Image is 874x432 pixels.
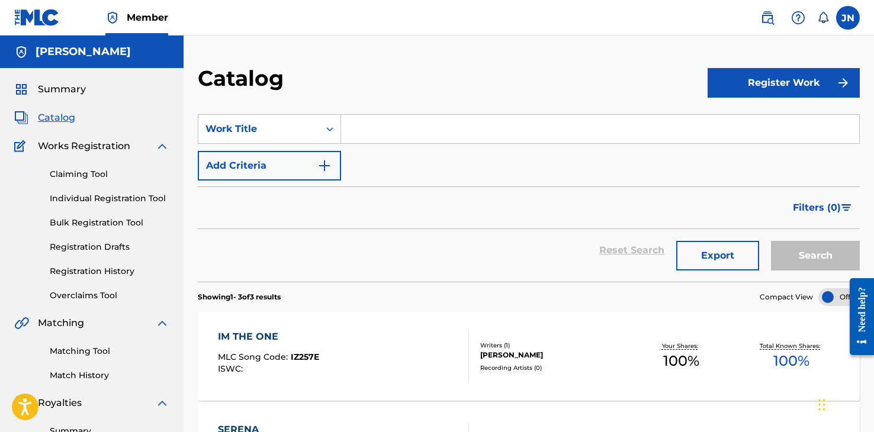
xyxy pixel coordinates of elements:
span: Catalog [38,111,75,125]
div: Recording Artists ( 0 ) [480,363,626,372]
span: Member [127,11,168,24]
div: Notifications [817,12,829,24]
img: filter [841,204,851,211]
a: IM THE ONEMLC Song Code:IZ257EISWC:Writers (1)[PERSON_NAME]Recording Artists (0)Your Shares:100%T... [198,312,860,401]
a: SummarySummary [14,82,86,96]
img: help [791,11,805,25]
span: Royalties [38,396,82,410]
span: Matching [38,316,84,330]
span: Summary [38,82,86,96]
img: Works Registration [14,139,30,153]
img: search [760,11,775,25]
a: Individual Registration Tool [50,192,169,205]
a: Bulk Registration Tool [50,217,169,229]
span: Compact View [760,292,813,302]
p: Showing 1 - 3 of 3 results [198,292,281,302]
button: Export [676,241,759,270]
form: Search Form [198,114,860,282]
div: [PERSON_NAME] [480,350,626,360]
button: Add Criteria [198,151,341,180]
div: Drag [818,387,825,423]
img: 9d2ae6d4665cec9f34b9.svg [317,159,332,173]
a: Match History [50,369,169,382]
h5: Jean Alexis Ngamije [36,45,131,59]
img: expand [155,139,169,153]
img: Top Rightsholder [105,11,120,25]
a: Registration History [50,265,169,278]
div: Work Title [205,122,312,136]
img: Catalog [14,111,28,125]
span: Works Registration [38,139,130,153]
a: Matching Tool [50,345,169,357]
img: Royalties [14,396,28,410]
a: Public Search [756,6,779,30]
span: 100 % [773,350,809,372]
img: expand [155,316,169,330]
span: IZ257E [291,352,319,362]
img: Accounts [14,45,28,59]
p: Your Shares: [662,341,701,350]
span: ISWC : [218,363,246,374]
a: Claiming Tool [50,168,169,180]
img: expand [155,396,169,410]
div: Writers ( 1 ) [480,341,626,350]
div: User Menu [836,6,860,30]
iframe: Resource Center [841,269,874,365]
span: MLC Song Code : [218,352,291,362]
div: IM THE ONE [218,330,319,344]
button: Register Work [708,68,860,98]
span: 100 % [663,350,699,372]
img: Summary [14,82,28,96]
h2: Catalog [198,65,290,92]
a: Overclaims Tool [50,289,169,302]
iframe: Chat Widget [815,375,874,432]
a: CatalogCatalog [14,111,75,125]
div: Help [786,6,810,30]
p: Total Known Shares: [760,341,823,350]
img: MLC Logo [14,9,60,26]
span: Filters ( 0 ) [793,201,841,215]
img: Matching [14,316,29,330]
button: Filters (0) [786,193,860,223]
a: Registration Drafts [50,241,169,253]
img: f7272a7cc735f4ea7f67.svg [836,76,850,90]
